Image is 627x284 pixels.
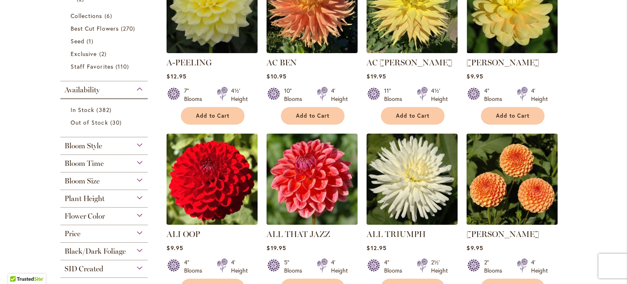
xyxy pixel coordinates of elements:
a: ALL TRIUMPH [367,219,458,226]
div: 5" Blooms [284,258,307,275]
button: Add to Cart [381,107,445,125]
span: Collections [71,12,102,20]
div: 4' Height [231,258,248,275]
a: Seed [71,37,140,45]
a: Best Cut Flowers [71,24,140,33]
a: Staff Favorites [71,62,140,71]
span: $19.95 [367,72,386,80]
a: [PERSON_NAME] [467,58,539,67]
span: Add to Cart [496,112,529,119]
div: 10" Blooms [284,87,307,103]
button: Add to Cart [481,107,545,125]
div: 2½' Height [431,258,448,275]
span: 6 [104,11,114,20]
span: $12.95 [167,72,186,80]
div: 7" Blooms [184,87,207,103]
a: A-Peeling [167,47,258,55]
span: $19.95 [267,244,286,252]
img: ALL TRIUMPH [367,134,458,225]
span: $12.95 [367,244,386,252]
span: $9.95 [467,244,483,252]
div: 4" Blooms [484,87,507,103]
a: Exclusive [71,49,140,58]
a: ALI OOP [167,219,258,226]
a: [PERSON_NAME] [467,229,539,239]
span: 2 [99,49,109,58]
a: ALL TRIUMPH [367,229,426,239]
a: AMBER QUEEN [467,219,558,226]
span: Black/Dark Foliage [64,247,126,256]
span: Staff Favorites [71,63,113,70]
div: 11" Blooms [384,87,407,103]
a: In Stock 382 [71,105,140,114]
a: AHOY MATEY [467,47,558,55]
span: Best Cut Flowers [71,25,119,32]
div: 4" Blooms [184,258,207,275]
a: ALI OOP [167,229,200,239]
span: Price [64,229,80,238]
a: Out of Stock 30 [71,118,140,127]
a: AC Jeri [367,47,458,55]
div: 4' Height [531,258,548,275]
div: 4½' Height [231,87,248,103]
button: Add to Cart [281,107,345,125]
span: $10.95 [267,72,286,80]
a: AC BEN [267,47,358,55]
div: 2" Blooms [484,258,507,275]
span: $9.95 [167,244,183,252]
iframe: Launch Accessibility Center [6,255,29,278]
a: ALL THAT JAZZ [267,229,330,239]
span: SID Created [64,264,103,273]
div: 4' Height [331,258,348,275]
a: AC BEN [267,58,297,67]
span: Bloom Style [64,141,102,150]
span: Add to Cart [396,112,429,119]
span: Bloom Time [64,159,104,168]
button: Add to Cart [181,107,245,125]
div: 4" Blooms [384,258,407,275]
span: Bloom Size [64,177,100,186]
span: Flower Color [64,212,105,221]
span: Exclusive [71,50,97,58]
img: AMBER QUEEN [467,134,558,225]
a: Collections [71,11,140,20]
span: Plant Height [64,194,104,203]
span: 270 [121,24,137,33]
div: 4' Height [531,87,548,103]
span: 30 [110,118,124,127]
span: Out of Stock [71,119,108,126]
img: ALI OOP [167,134,258,225]
span: 1 [87,37,96,45]
a: A-PEELING [167,58,212,67]
a: ALL THAT JAZZ [267,219,358,226]
span: $9.95 [467,72,483,80]
img: ALL THAT JAZZ [267,134,358,225]
div: 4' Height [331,87,348,103]
span: Add to Cart [296,112,329,119]
span: In Stock [71,106,94,114]
a: AC [PERSON_NAME] [367,58,452,67]
span: Availability [64,85,100,94]
span: Seed [71,37,84,45]
span: 110 [116,62,131,71]
span: Add to Cart [196,112,229,119]
div: 4½' Height [431,87,448,103]
span: 382 [96,105,113,114]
